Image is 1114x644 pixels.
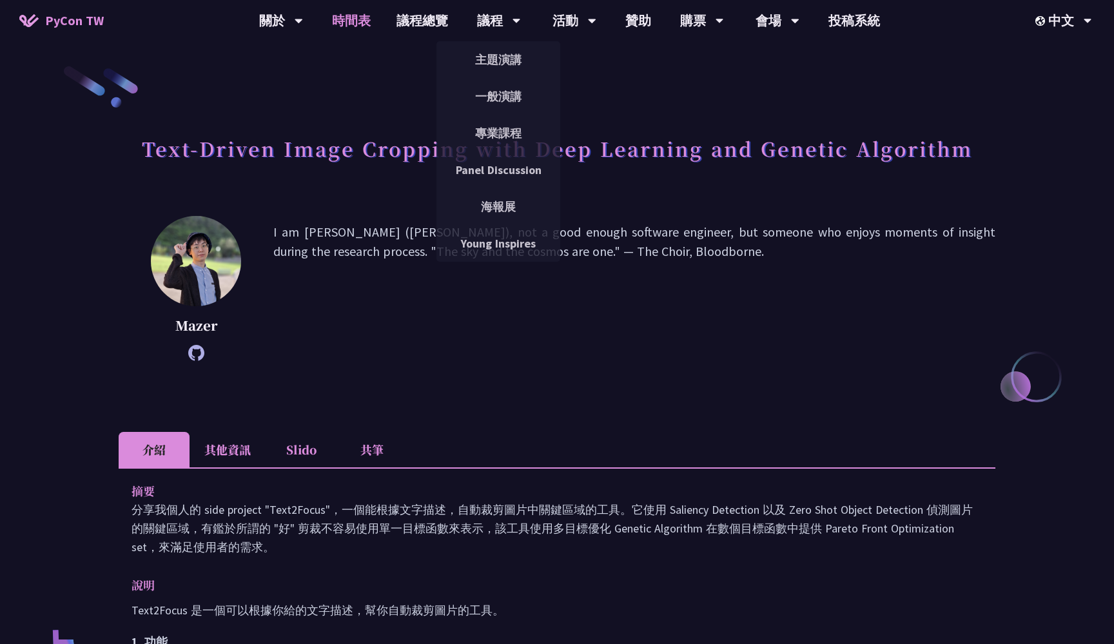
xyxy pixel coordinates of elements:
img: Locale Icon [1035,16,1048,26]
p: 分享我個人的 side project "Text2Focus"，一個能根據文字描述，自動裁剪圖片中關鍵區域的工具。它使用 Saliency Detection 以及 Zero Shot Obj... [132,500,982,556]
li: 其他資訊 [190,432,266,467]
p: Text2Focus 是一個可以根據你給的文字描述，幫你自動裁剪圖片的工具。 [132,601,982,620]
li: 共筆 [337,432,407,467]
a: 海報展 [436,191,560,222]
p: 說明 [132,576,957,594]
li: 介紹 [119,432,190,467]
a: 主題演講 [436,44,560,75]
li: Slido [266,432,337,467]
p: 摘要 [132,482,957,500]
img: Mazer [151,216,241,306]
h1: Text-Driven Image Cropping with Deep Learning and Genetic Algorithm [142,129,973,168]
a: Panel Discussion [436,155,560,185]
span: PyCon TW [45,11,104,30]
a: Young Inspires [436,228,560,259]
p: I am [PERSON_NAME] ([PERSON_NAME]), not a good enough software engineer, but someone who enjoys m... [273,222,995,355]
a: 一般演講 [436,81,560,112]
p: Mazer [151,316,241,335]
img: Home icon of PyCon TW 2025 [19,14,39,27]
a: 專業課程 [436,118,560,148]
a: PyCon TW [6,5,117,37]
